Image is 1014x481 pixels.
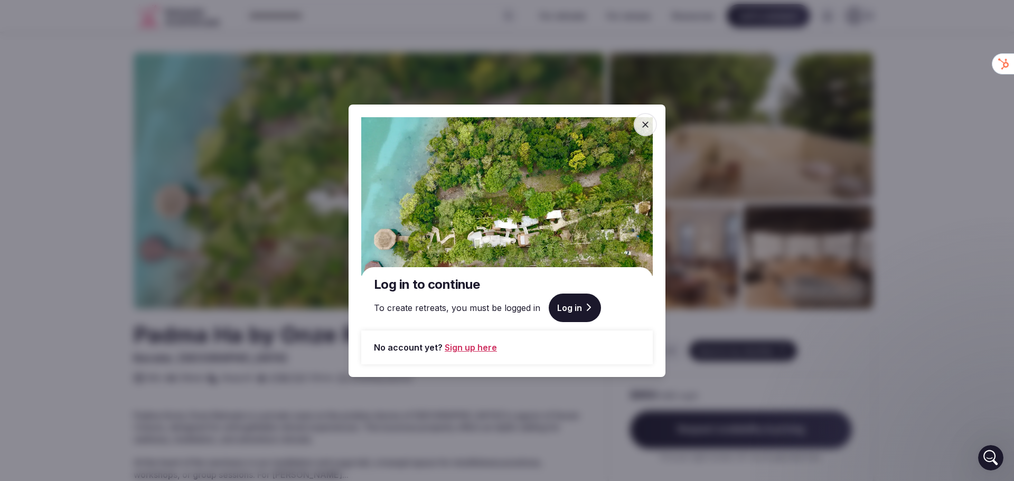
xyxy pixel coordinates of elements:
[445,341,497,353] a: Sign up here
[374,276,640,294] h2: Log in to continue
[374,301,540,314] span: To create retreats, you must be logged in
[549,293,601,322] a: Log in
[978,445,1003,470] iframe: Intercom live chat
[361,330,653,364] div: No account yet?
